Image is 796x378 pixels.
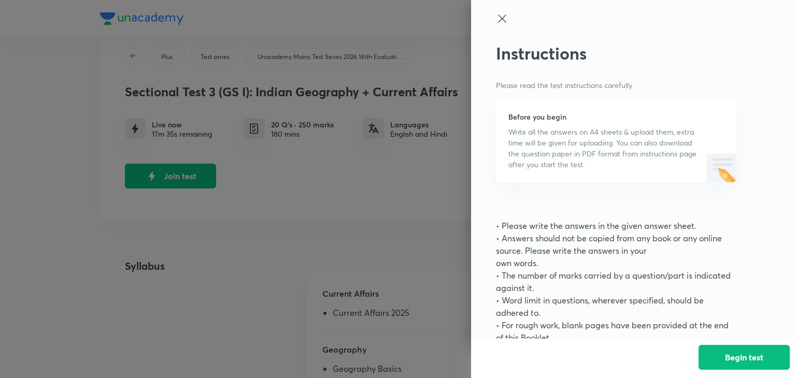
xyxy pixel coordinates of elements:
[702,153,747,198] img: note
[496,232,736,257] p: • Answers should not be copied from any book or any online source. Please write the answers in your
[496,43,736,63] h2: Instructions
[496,294,736,319] p: • Word limit in questions, wherever specified, should be adhered to.
[496,319,736,344] p: • For rough work, blank pages have been provided at the end of this Booklet.
[508,111,699,122] h6: Before you begin
[496,80,736,91] p: Please read the test instructions carefully
[508,126,699,170] p: Write all the answers on A4 sheets & upload them, extra time will be given for uploading. You can...
[496,257,736,269] p: own words.
[699,345,790,370] button: Begin test
[496,220,736,232] p: • Please write the answers in the given answer sheet.
[496,269,736,294] p: • The number of marks carried by a question/part is indicated against it.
